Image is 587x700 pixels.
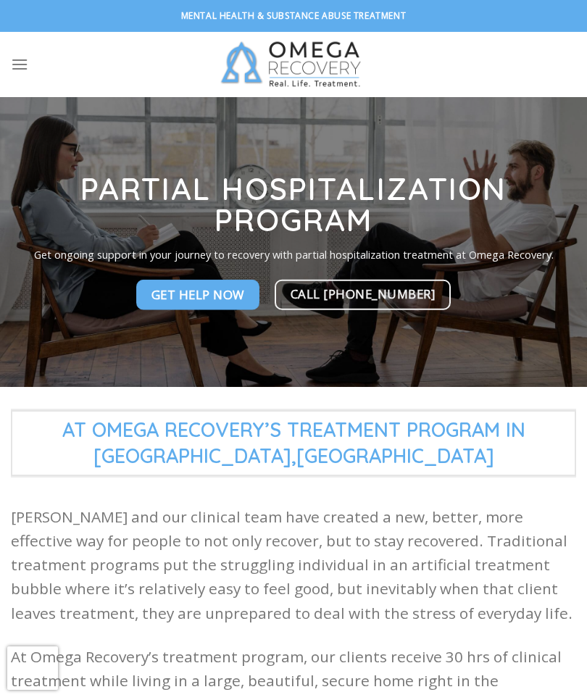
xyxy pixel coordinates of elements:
[11,410,576,476] span: At Omega Recovery’s Treatment Program in [GEOGRAPHIC_DATA],[GEOGRAPHIC_DATA]
[151,286,244,305] span: Get Help Now
[80,170,507,238] strong: Partial Hospitalization Program
[212,32,375,97] img: Omega Recovery
[291,285,436,304] span: Call [PHONE_NUMBER]
[11,46,28,82] a: Menu
[136,280,259,310] a: Get Help Now
[11,505,576,625] p: [PERSON_NAME] and our clinical team have created a new, better, more effective way for people to ...
[181,9,407,22] strong: Mental Health & Substance Abuse Treatment
[275,280,451,310] a: Call [PHONE_NUMBER]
